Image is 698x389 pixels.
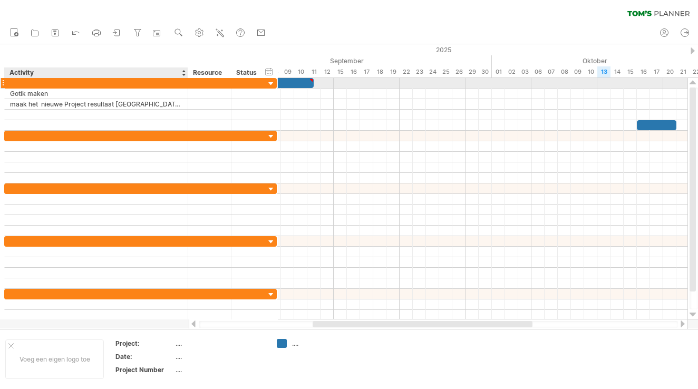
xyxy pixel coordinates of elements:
div: donderdag, 9 Oktober 2025 [571,66,584,77]
div: September 2025 [202,55,492,66]
div: woensdag, 15 Oktober 2025 [624,66,637,77]
div: vrijdag, 10 Oktober 2025 [584,66,597,77]
div: maandag, 29 September 2025 [466,66,479,77]
div: Date: [115,352,173,361]
div: dinsdag, 7 Oktober 2025 [545,66,558,77]
div: Resource [193,67,225,78]
div: Project: [115,339,173,348]
div: donderdag, 2 Oktober 2025 [505,66,518,77]
div: .... [292,339,350,348]
div: Project Number [115,365,173,374]
div: Voeg een eigen logo toe [5,339,104,379]
div: Status [236,67,259,78]
div: vrijdag, 17 Oktober 2025 [650,66,663,77]
div: donderdag, 11 September 2025 [307,66,321,77]
div: dinsdag, 16 September 2025 [347,66,360,77]
div: donderdag, 18 September 2025 [373,66,386,77]
div: donderdag, 16 Oktober 2025 [637,66,650,77]
div: dinsdag, 9 September 2025 [281,66,294,77]
div: woensdag, 17 September 2025 [360,66,373,77]
div: vrijdag, 19 September 2025 [386,66,400,77]
div: Gotik maken [10,89,182,99]
div: maandag, 20 Oktober 2025 [663,66,676,77]
div: Activity [9,67,182,78]
div: donderdag, 25 September 2025 [439,66,452,77]
div: woensdag, 1 Oktober 2025 [492,66,505,77]
div: vrijdag, 26 September 2025 [452,66,466,77]
div: vrijdag, 3 Oktober 2025 [518,66,531,77]
div: dinsdag, 21 Oktober 2025 [676,66,690,77]
div: .... [176,339,264,348]
div: maandag, 22 September 2025 [400,66,413,77]
div: woensdag, 10 September 2025 [294,66,307,77]
div: .... [176,352,264,361]
div: woensdag, 8 Oktober 2025 [558,66,571,77]
div: maandag, 13 Oktober 2025 [597,66,610,77]
div: .... [176,365,264,374]
div: dinsdag, 23 September 2025 [413,66,426,77]
div: vrijdag, 12 September 2025 [321,66,334,77]
div: maandag, 6 Oktober 2025 [531,66,545,77]
div: maandag, 15 September 2025 [334,66,347,77]
div: maak het nieuwe Project resultaat [GEOGRAPHIC_DATA] t' ij [10,99,182,109]
div: dinsdag, 30 September 2025 [479,66,492,77]
div: dinsdag, 14 Oktober 2025 [610,66,624,77]
div: woensdag, 24 September 2025 [426,66,439,77]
